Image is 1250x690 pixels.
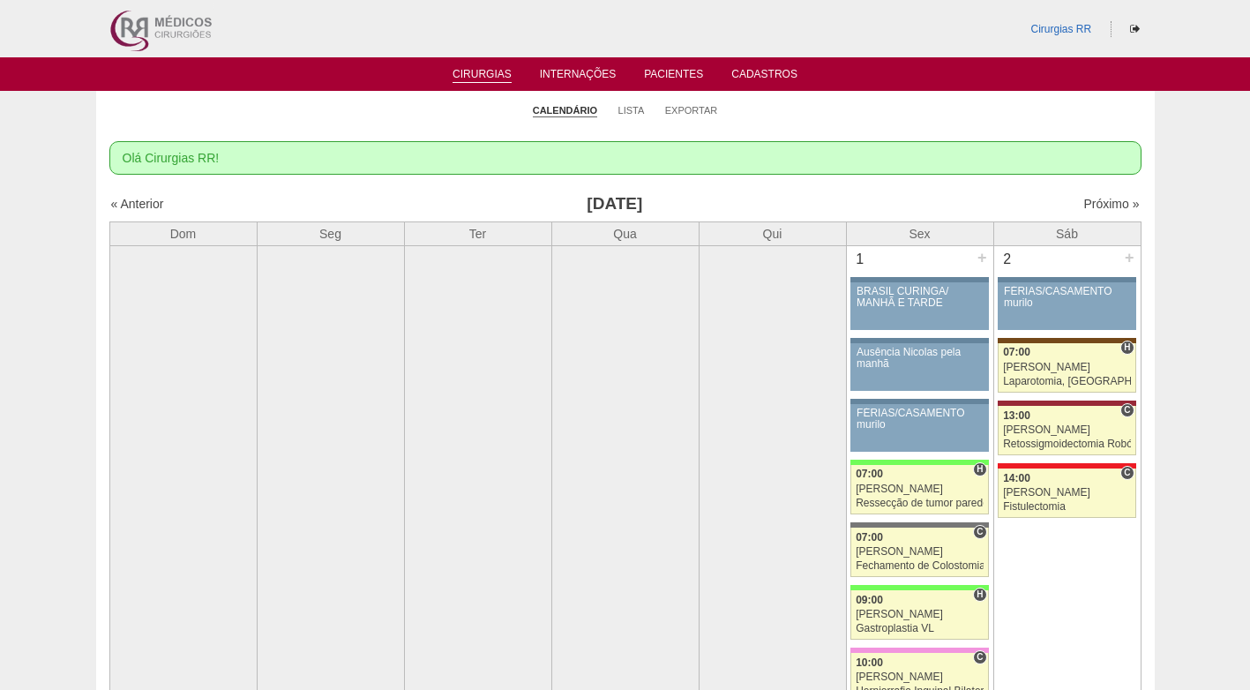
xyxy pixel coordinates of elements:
div: Ressecção de tumor parede abdominal pélvica [856,498,984,509]
a: H 07:00 [PERSON_NAME] Laparotomia, [GEOGRAPHIC_DATA], Drenagem, Bridas [998,343,1135,393]
a: « Anterior [111,197,164,211]
div: [PERSON_NAME] [856,546,984,558]
span: Hospital [1120,341,1134,355]
span: Consultório [1120,403,1134,417]
div: Key: Assunção [998,463,1135,469]
th: Sáb [993,221,1141,245]
a: Ausência Nicolas pela manhã [850,343,988,391]
a: Próximo » [1083,197,1139,211]
span: 07:00 [856,531,883,544]
a: Lista [618,104,645,116]
span: 10:00 [856,656,883,669]
div: [PERSON_NAME] [1003,424,1131,436]
th: Qui [699,221,846,245]
h3: [DATE] [357,191,872,217]
i: Sair [1130,24,1140,34]
div: Key: Brasil [850,585,988,590]
div: Key: Santa Catarina [850,522,988,528]
span: 13:00 [1003,409,1030,422]
div: Key: Aviso [850,277,988,282]
div: Laparotomia, [GEOGRAPHIC_DATA], Drenagem, Bridas [1003,376,1131,387]
a: Cirurgias RR [1030,23,1091,35]
a: H 09:00 [PERSON_NAME] Gastroplastia VL [850,590,988,640]
div: 1 [847,246,874,273]
div: Fechamento de Colostomia ou Enterostomia [856,560,984,572]
div: Retossigmoidectomia Robótica [1003,439,1131,450]
a: C 13:00 [PERSON_NAME] Retossigmoidectomia Robótica [998,406,1135,455]
a: H 07:00 [PERSON_NAME] Ressecção de tumor parede abdominal pélvica [850,465,988,514]
div: 2 [994,246,1022,273]
div: Gastroplastia VL [856,623,984,634]
a: Calendário [533,104,597,117]
div: Key: Aviso [998,277,1135,282]
div: Key: Sírio Libanês [998,401,1135,406]
span: 07:00 [856,468,883,480]
div: Key: Albert Einstein [850,648,988,653]
div: FÉRIAS/CASAMENTO murilo [1004,286,1130,309]
a: Cirurgias [453,68,512,83]
span: 09:00 [856,594,883,606]
th: Ter [404,221,551,245]
th: Dom [109,221,257,245]
th: Qua [551,221,699,245]
span: 14:00 [1003,472,1030,484]
th: Sex [846,221,993,245]
span: Consultório [1120,466,1134,480]
a: FÉRIAS/CASAMENTO murilo [998,282,1135,330]
div: [PERSON_NAME] [856,609,984,620]
div: + [975,246,990,269]
div: [PERSON_NAME] [856,484,984,495]
div: BRASIL CURINGA/ MANHÃ E TARDE [857,286,983,309]
div: Key: Aviso [850,338,988,343]
a: FÉRIAS/CASAMENTO murilo [850,404,988,452]
div: FÉRIAS/CASAMENTO murilo [857,408,983,431]
a: Exportar [665,104,718,116]
div: Olá Cirurgias RR! [109,141,1141,175]
div: Key: Santa Joana [998,338,1135,343]
div: Fistulectomia [1003,501,1131,513]
div: Ausência Nicolas pela manhã [857,347,983,370]
span: 07:00 [1003,346,1030,358]
a: Cadastros [731,68,797,86]
th: Seg [257,221,404,245]
div: + [1122,246,1137,269]
a: C 14:00 [PERSON_NAME] Fistulectomia [998,469,1135,518]
span: Consultório [973,525,986,539]
span: Hospital [973,462,986,476]
a: C 07:00 [PERSON_NAME] Fechamento de Colostomia ou Enterostomia [850,528,988,577]
span: Consultório [973,650,986,664]
a: BRASIL CURINGA/ MANHÃ E TARDE [850,282,988,330]
div: [PERSON_NAME] [1003,362,1131,373]
span: Hospital [973,588,986,602]
a: Pacientes [644,68,703,86]
div: Key: Aviso [850,399,988,404]
a: Internações [540,68,617,86]
div: [PERSON_NAME] [856,671,984,683]
div: [PERSON_NAME] [1003,487,1131,499]
div: Key: Brasil [850,460,988,465]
